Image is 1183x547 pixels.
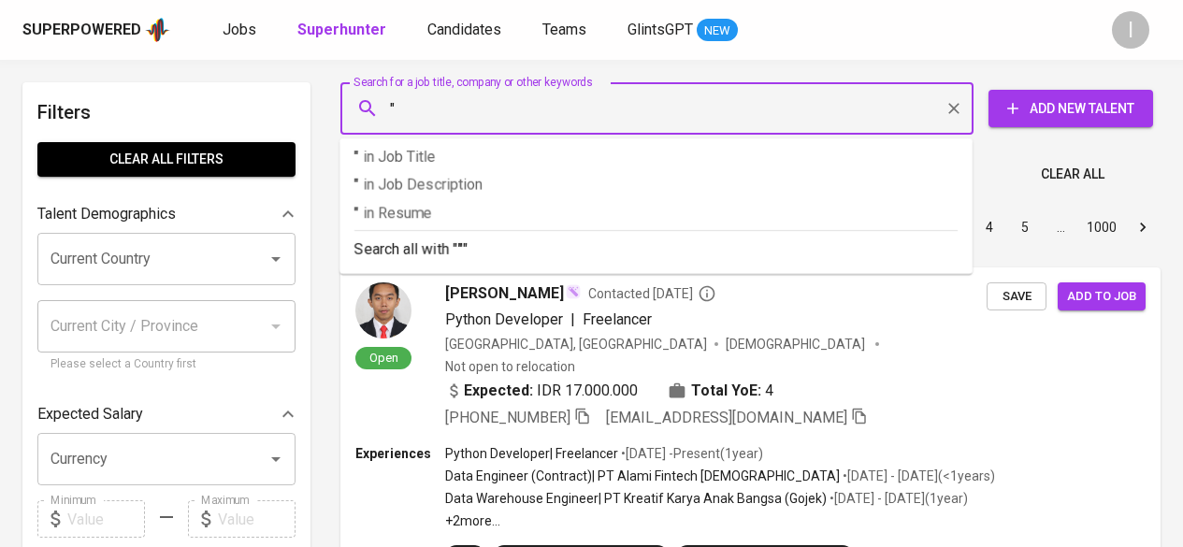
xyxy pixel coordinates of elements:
span: Add to job [1067,286,1136,308]
span: in Job Description [363,176,483,194]
img: app logo [145,16,170,44]
button: Save [987,282,1046,311]
input: Value [67,500,145,538]
button: Add to job [1058,282,1146,311]
nav: pagination navigation [830,212,1161,242]
p: " [354,202,958,224]
div: [GEOGRAPHIC_DATA], [GEOGRAPHIC_DATA] [445,335,707,353]
span: [PHONE_NUMBER] [445,409,570,426]
span: Freelancer [583,310,652,328]
span: [EMAIL_ADDRESS][DOMAIN_NAME] [606,409,847,426]
span: 4 [765,380,773,402]
span: Open [362,350,406,366]
p: " [354,174,958,196]
div: I [1112,11,1149,49]
img: 77274a72eb6b91df986c1ddc1489ec2d.jpg [355,282,411,338]
span: NEW [697,22,738,40]
b: Expected: [464,380,533,402]
p: • [DATE] - [DATE] ( 1 year ) [827,489,968,508]
button: Clear All [1033,157,1112,192]
p: Python Developer | Freelancer [445,444,618,463]
span: Add New Talent [1003,97,1138,121]
input: Value [218,500,296,538]
svg: By Batam recruiter [698,284,716,303]
span: Python Developer [445,310,563,328]
button: Clear [941,95,967,122]
p: " [354,146,958,168]
div: Talent Demographics [37,195,296,233]
span: Save [996,286,1037,308]
a: Jobs [223,19,260,42]
p: • [DATE] - [DATE] ( <1 years ) [840,467,995,485]
h6: Filters [37,97,296,127]
button: Open [263,446,289,472]
button: Open [263,246,289,272]
b: " [457,240,463,258]
a: Superhunter [297,19,390,42]
span: in Job Title [363,148,436,166]
span: [PERSON_NAME] [445,282,564,305]
button: Add New Talent [988,90,1153,127]
span: Clear All [1041,163,1104,186]
span: in Resume [363,204,432,222]
div: Superpowered [22,20,141,41]
b: Superhunter [297,21,386,38]
p: Data Warehouse Engineer | PT Kreatif Karya Anak Bangsa (Gojek) [445,489,827,508]
span: [DEMOGRAPHIC_DATA] [726,335,868,353]
button: Go to page 4 [974,212,1004,242]
p: Search all with " " [354,238,958,261]
div: Expected Salary [37,396,296,433]
button: Go to page 5 [1010,212,1040,242]
button: Clear All filters [37,142,296,177]
a: Teams [542,19,590,42]
span: Candidates [427,21,501,38]
a: GlintsGPT NEW [628,19,738,42]
p: Expected Salary [37,403,143,425]
p: Talent Demographics [37,203,176,225]
p: Data Engineer (Contract) | PT Alami Fintech [DEMOGRAPHIC_DATA] [445,467,840,485]
span: Contacted [DATE] [588,284,716,303]
span: Teams [542,21,586,38]
p: +2 more ... [445,511,995,530]
div: … [1046,218,1075,237]
a: Candidates [427,19,505,42]
a: Superpoweredapp logo [22,16,170,44]
p: Experiences [355,444,445,463]
p: • [DATE] - Present ( 1 year ) [618,444,763,463]
span: Jobs [223,21,256,38]
button: Go to next page [1128,212,1158,242]
p: Not open to relocation [445,357,575,376]
button: Go to page 1000 [1081,212,1122,242]
span: GlintsGPT [628,21,693,38]
span: | [570,309,575,331]
img: magic_wand.svg [566,284,581,299]
div: IDR 17.000.000 [445,380,638,402]
b: Total YoE: [691,380,761,402]
span: Clear All filters [52,148,281,171]
p: Please select a Country first [50,355,282,374]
